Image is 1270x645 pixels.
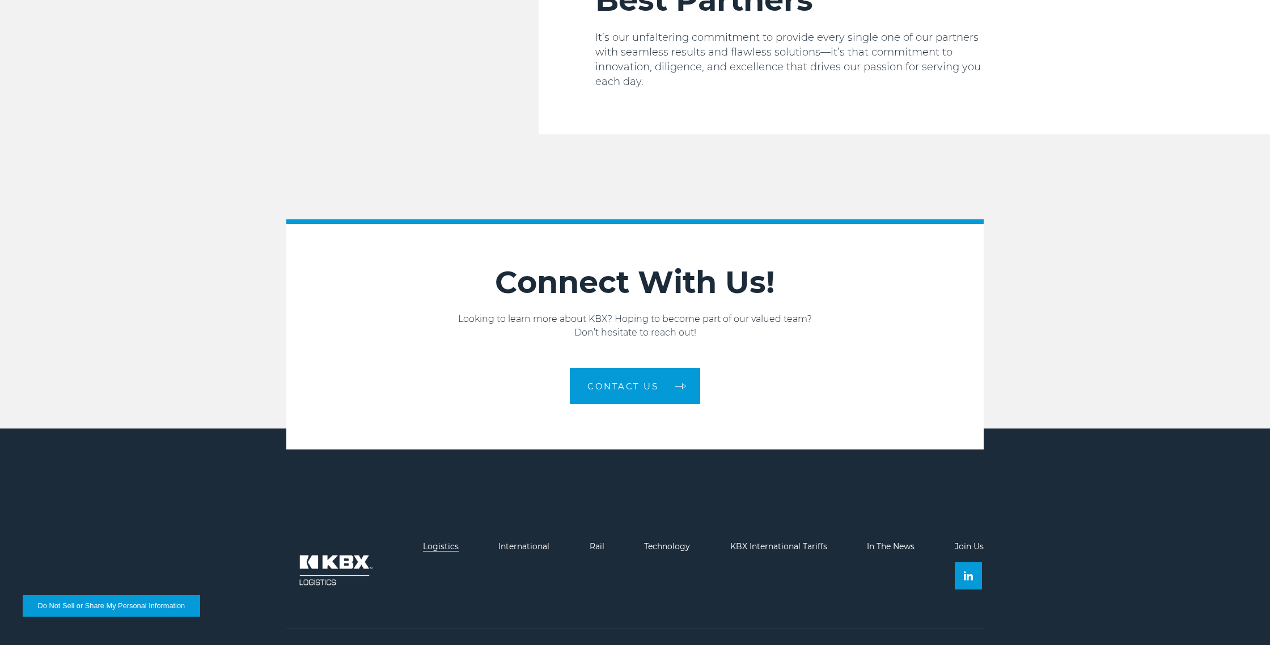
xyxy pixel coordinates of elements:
p: Looking to learn more about KBX? Hoping to become part of our valued team? Don’t hesitate to reac... [286,312,984,340]
img: Linkedin [964,571,973,580]
a: Join Us [955,541,984,551]
a: In The News [867,541,915,551]
a: Rail [590,541,604,551]
a: Contact us arrow arrow [570,368,700,404]
img: kbx logo [286,542,383,599]
a: Technology [644,541,690,551]
button: Do Not Sell or Share My Personal Information [23,595,200,617]
a: KBX International Tariffs [730,541,827,551]
span: Contact us [587,382,658,391]
p: It’s our unfaltering commitment to provide every single one of our partners with seamless results... [595,30,984,89]
h2: Connect With Us! [286,264,984,301]
a: International [498,541,549,551]
a: Logistics [423,541,459,551]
